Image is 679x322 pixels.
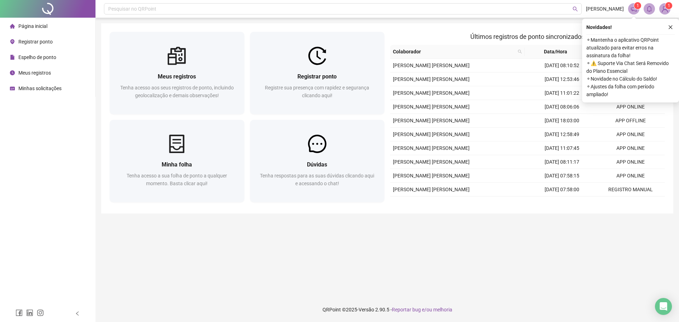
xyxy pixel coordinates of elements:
sup: Atualize o seu contato no menu Meus Dados [665,2,672,9]
td: REGISTRO MANUAL [596,183,665,197]
span: Reportar bug e/ou melhoria [392,307,452,312]
span: Novidades ! [586,23,612,31]
td: [DATE] 12:58:49 [528,128,596,141]
td: [DATE] 08:10:52 [528,59,596,72]
td: APP ONLINE [596,141,665,155]
span: environment [10,39,15,44]
span: Registrar ponto [18,39,53,45]
span: Registre sua presença com rapidez e segurança clicando aqui! [265,85,369,98]
td: [DATE] 18:00:00 [528,197,596,210]
span: [PERSON_NAME] [PERSON_NAME] [393,187,470,192]
span: [PERSON_NAME] [586,5,624,13]
span: [PERSON_NAME] [PERSON_NAME] [393,145,470,151]
span: Versão [359,307,374,312]
span: 1 [668,3,670,8]
span: [PERSON_NAME] [PERSON_NAME] [393,173,470,178]
th: Data/Hora [525,45,592,59]
span: close [668,25,673,30]
span: facebook [16,309,23,316]
td: APP ONLINE [596,128,665,141]
span: Espelho de ponto [18,54,56,60]
span: [PERSON_NAME] [PERSON_NAME] [393,76,470,82]
span: [PERSON_NAME] [PERSON_NAME] [393,118,470,123]
td: APP ONLINE [596,100,665,114]
img: 86288 [660,4,670,14]
td: REGISTRO MANUAL [596,197,665,210]
span: [PERSON_NAME] [PERSON_NAME] [393,90,470,96]
span: Tenha acesso aos seus registros de ponto, incluindo geolocalização e demais observações! [120,85,234,98]
span: Meus registros [18,70,51,76]
td: [DATE] 11:07:45 [528,141,596,155]
span: ⚬ Novidade no Cálculo do Saldo! [586,75,675,83]
span: home [10,24,15,29]
span: search [573,6,578,12]
span: ⚬ Mantenha o aplicativo QRPoint atualizado para evitar erros na assinatura da folha! [586,36,675,59]
span: search [518,49,522,54]
td: APP OFFLINE [596,114,665,128]
span: [PERSON_NAME] [PERSON_NAME] [393,63,470,68]
span: ⚬ ⚠️ Suporte Via Chat Será Removido do Plano Essencial [586,59,675,75]
a: Registrar pontoRegistre sua presença com rapidez e segurança clicando aqui! [250,32,385,114]
span: instagram [37,309,44,316]
footer: QRPoint © 2025 - 2.90.5 - [95,297,679,322]
span: Página inicial [18,23,47,29]
span: bell [646,6,652,12]
span: linkedin [26,309,33,316]
td: [DATE] 18:03:00 [528,114,596,128]
td: [DATE] 07:58:15 [528,169,596,183]
span: [PERSON_NAME] [PERSON_NAME] [393,131,470,137]
td: [DATE] 11:01:22 [528,86,596,100]
span: Meus registros [158,73,196,80]
span: Dúvidas [307,161,327,168]
td: [DATE] 08:11:17 [528,155,596,169]
span: left [75,311,80,316]
td: APP ONLINE [596,155,665,169]
span: clock-circle [10,70,15,75]
span: ⚬ Ajustes da folha com período ampliado! [586,83,675,98]
span: Colaborador [393,48,515,55]
span: [PERSON_NAME] [PERSON_NAME] [393,159,470,165]
span: Tenha acesso a sua folha de ponto a qualquer momento. Basta clicar aqui! [127,173,227,186]
td: [DATE] 08:06:06 [528,100,596,114]
span: notification [631,6,637,12]
span: Últimos registros de ponto sincronizados [470,33,585,40]
sup: 1 [634,2,641,9]
span: Tenha respostas para as suas dúvidas clicando aqui e acessando o chat! [260,173,374,186]
div: Open Intercom Messenger [655,298,672,315]
span: [PERSON_NAME] [PERSON_NAME] [393,104,470,110]
a: Minha folhaTenha acesso a sua folha de ponto a qualquer momento. Basta clicar aqui! [110,120,244,202]
span: schedule [10,86,15,91]
span: 1 [637,3,639,8]
td: APP ONLINE [596,169,665,183]
span: Registrar ponto [297,73,337,80]
a: DúvidasTenha respostas para as suas dúvidas clicando aqui e acessando o chat! [250,120,385,202]
span: search [516,46,523,57]
td: [DATE] 12:53:46 [528,72,596,86]
a: Meus registrosTenha acesso aos seus registros de ponto, incluindo geolocalização e demais observa... [110,32,244,114]
span: Minhas solicitações [18,86,62,91]
span: Data/Hora [528,48,584,55]
span: Minha folha [162,161,192,168]
span: file [10,55,15,60]
td: [DATE] 07:58:00 [528,183,596,197]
